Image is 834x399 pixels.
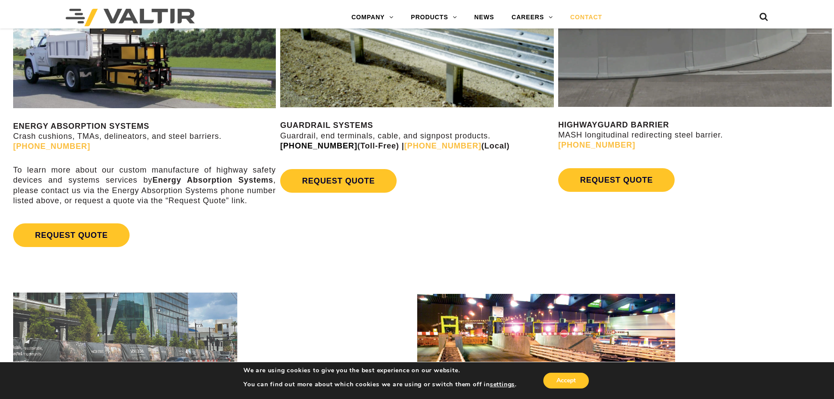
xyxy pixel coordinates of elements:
a: CAREERS [503,9,562,26]
p: Crash cushions, TMAs, delineators, and steel barriers. [13,121,276,152]
p: To learn more about our custom manufacture of highway safety devices and systems services by , pl... [13,165,276,206]
a: REQUEST QUOTE [13,223,130,247]
strong: ENERGY ABSORPTION SYSTEMS [13,122,149,131]
a: REQUEST QUOTE [558,168,675,192]
img: Valtir [66,9,195,26]
p: We are using cookies to give you the best experience on our website. [243,367,517,374]
strong: Energy Absorption Systems [152,176,273,184]
a: [PHONE_NUMBER] [404,141,481,150]
button: settings [490,381,515,388]
a: [PHONE_NUMBER] [280,141,357,150]
button: Accept [543,373,589,388]
strong: (Toll-Free) | (Local) [280,141,510,150]
a: NEWS [465,9,503,26]
a: CONTACT [561,9,611,26]
a: PRODUCTS [402,9,466,26]
p: You can find out more about which cookies we are using or switch them off in . [243,381,517,388]
a: COMPANY [343,9,402,26]
p: MASH longitudinal redirecting steel barrier. [558,120,832,151]
a: [PHONE_NUMBER] [13,142,90,151]
a: REQUEST QUOTE [280,169,397,193]
p: Guardrail, end terminals, cable, and signpost products. [280,120,554,151]
a: [PHONE_NUMBER] [558,141,635,149]
strong: GUARDRAIL SYSTEMS [280,121,373,130]
strong: HIGHWAYGUARD BARRIER [558,120,669,129]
